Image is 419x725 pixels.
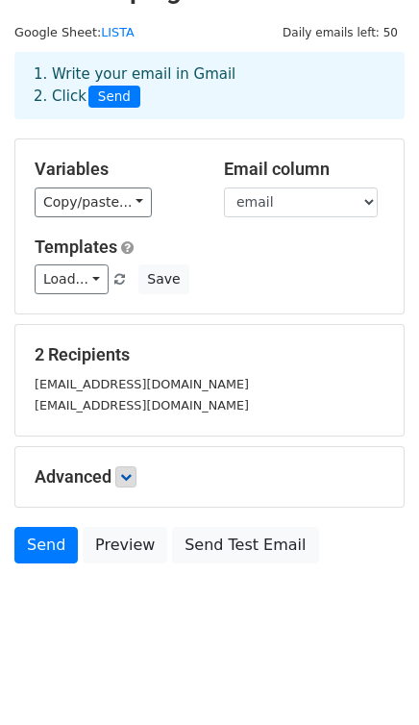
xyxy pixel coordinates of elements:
[88,86,140,109] span: Send
[35,398,249,412] small: [EMAIL_ADDRESS][DOMAIN_NAME]
[35,187,152,217] a: Copy/paste...
[35,466,384,487] h5: Advanced
[14,527,78,563] a: Send
[323,633,419,725] iframe: Chat Widget
[35,377,249,391] small: [EMAIL_ADDRESS][DOMAIN_NAME]
[276,22,405,43] span: Daily emails left: 50
[323,633,419,725] div: Widget de chat
[14,25,135,39] small: Google Sheet:
[276,25,405,39] a: Daily emails left: 50
[172,527,318,563] a: Send Test Email
[35,344,384,365] h5: 2 Recipients
[83,527,167,563] a: Preview
[35,237,117,257] a: Templates
[19,63,400,108] div: 1. Write your email in Gmail 2. Click
[101,25,134,39] a: LISTA
[224,159,384,180] h5: Email column
[138,264,188,294] button: Save
[35,159,195,180] h5: Variables
[35,264,109,294] a: Load...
